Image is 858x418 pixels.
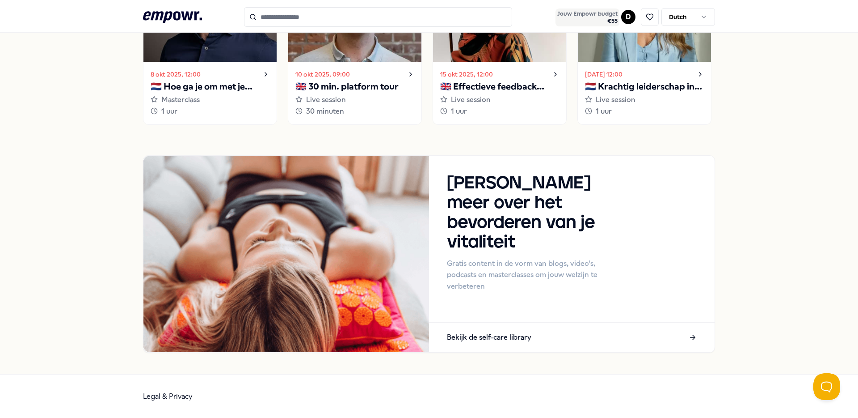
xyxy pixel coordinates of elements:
[143,156,429,352] img: Handout image
[555,9,619,26] button: Jouw Empowr budget€55
[295,80,414,94] p: 🇬🇧 30 min. platform tour
[440,80,559,94] p: 🇬🇧 Effectieve feedback geven en ontvangen
[585,69,622,79] time: [DATE] 12:00
[151,106,269,117] div: 1 uur
[557,10,618,17] span: Jouw Empowr budget
[440,94,559,106] div: Live session
[244,7,512,27] input: Search for products, categories or subcategories
[440,106,559,117] div: 1 uur
[295,106,414,117] div: 30 minuten
[295,94,414,106] div: Live session
[585,106,704,117] div: 1 uur
[447,174,614,252] h3: [PERSON_NAME] meer over het bevorderen van je vitaliteit
[440,69,493,79] time: 15 okt 2025, 12:00
[151,94,269,106] div: Masterclass
[447,332,531,343] p: Bekijk de self-care library
[447,258,614,292] p: Gratis content in de vorm van blogs, video's, podcasts en masterclasses om jouw welzijn te verbet...
[554,8,621,26] a: Jouw Empowr budget€55
[585,80,704,94] p: 🇳🇱 Krachtig leiderschap in uitdagende situaties
[295,69,350,79] time: 10 okt 2025, 09:00
[621,10,635,24] button: D
[151,80,269,94] p: 🇳🇱 Hoe ga je om met je innerlijke criticus?
[557,17,618,25] span: € 55
[151,69,201,79] time: 8 okt 2025, 12:00
[585,94,704,106] div: Live session
[813,373,840,400] iframe: Help Scout Beacon - Open
[143,155,715,353] a: Handout image[PERSON_NAME] meer over het bevorderen van je vitaliteitGratis content in de vorm va...
[143,392,193,401] a: Legal & Privacy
